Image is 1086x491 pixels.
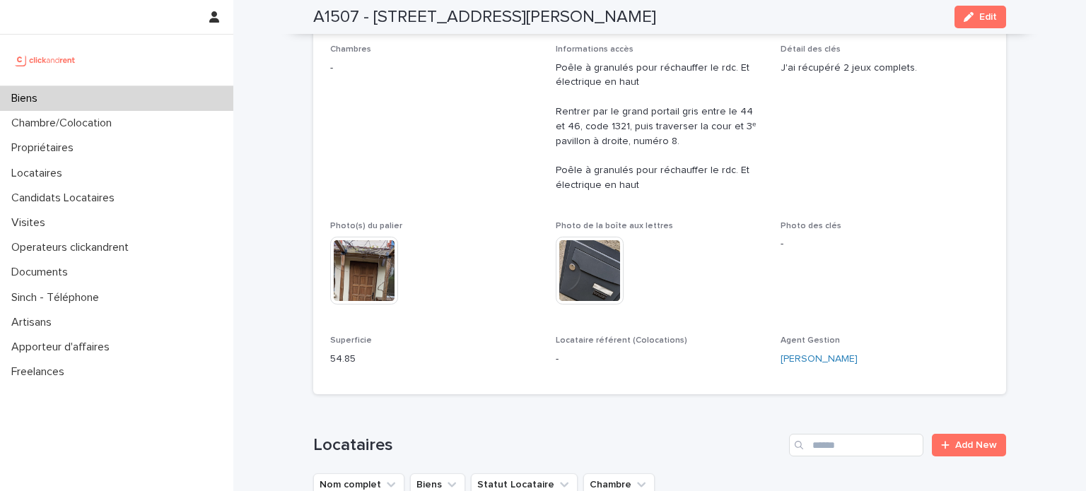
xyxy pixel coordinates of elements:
[789,434,923,456] input: Search
[6,341,121,354] p: Apporteur d'affaires
[556,61,764,193] p: Poêle à granulés pour réchauffer le rdc. Et électrique en haut Rentrer par le grand portail gris ...
[6,266,79,279] p: Documents
[932,434,1006,456] a: Add New
[556,45,633,54] span: Informations accès
[556,352,764,367] p: -
[313,7,656,28] h2: A1507 - [STREET_ADDRESS][PERSON_NAME]
[330,336,372,345] span: Superficie
[330,352,539,367] p: 54.85
[781,61,989,76] p: J'ai récupéré 2 jeux complets.
[313,435,783,456] h1: Locataires
[330,61,539,76] p: -
[6,117,123,130] p: Chambre/Colocation
[6,291,110,304] p: Sinch - Téléphone
[11,46,80,74] img: UCB0brd3T0yccxBKYDjQ
[781,336,840,345] span: Agent Gestion
[955,440,997,450] span: Add New
[954,6,1006,28] button: Edit
[781,45,841,54] span: Détail des clés
[6,216,57,230] p: Visites
[781,352,858,367] a: [PERSON_NAME]
[6,167,74,180] p: Locataires
[6,316,63,329] p: Artisans
[6,92,49,105] p: Biens
[781,237,989,252] p: -
[330,222,402,230] span: Photo(s) du palier
[556,336,687,345] span: Locataire référent (Colocations)
[6,365,76,379] p: Freelances
[330,45,371,54] span: Chambres
[6,141,85,155] p: Propriétaires
[6,241,140,254] p: Operateurs clickandrent
[781,222,841,230] span: Photo des clés
[556,222,673,230] span: Photo de la boîte aux lettres
[979,12,997,22] span: Edit
[6,191,126,205] p: Candidats Locataires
